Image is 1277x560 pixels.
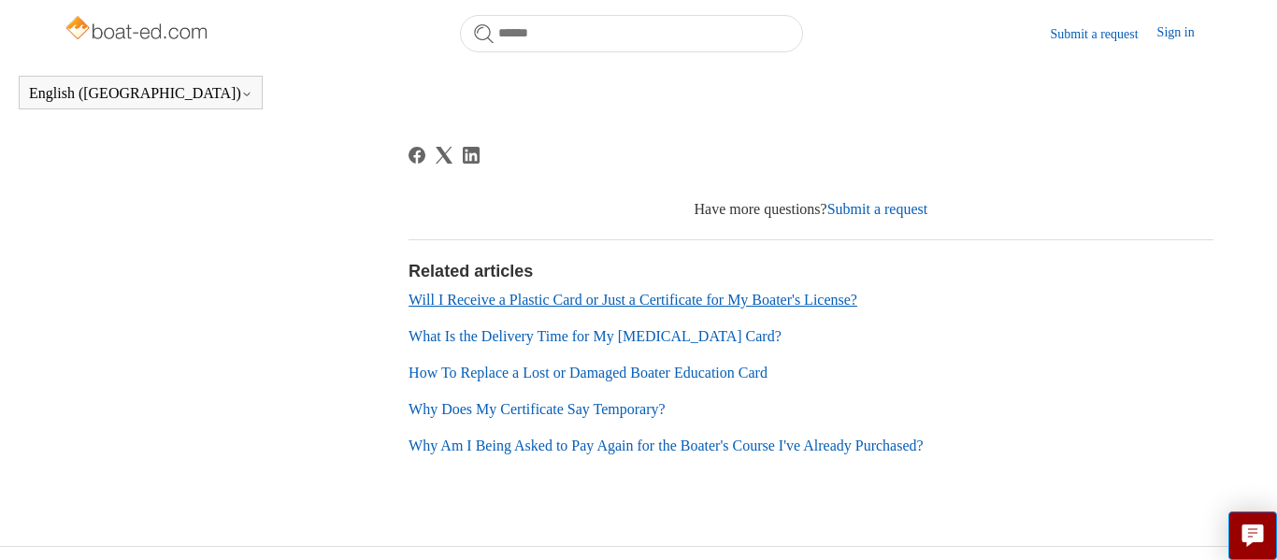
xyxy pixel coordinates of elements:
img: Boat-Ed Help Center home page [64,11,212,49]
button: Live chat [1228,511,1277,560]
a: How To Replace a Lost or Damaged Boater Education Card [409,365,768,381]
a: Facebook [409,147,425,164]
a: Submit a request [827,201,928,217]
svg: Share this page on Facebook [409,147,425,164]
a: Submit a request [1051,24,1157,44]
svg: Share this page on LinkedIn [463,147,480,164]
svg: Share this page on X Corp [436,147,452,164]
a: Why Does My Certificate Say Temporary? [409,401,666,417]
a: LinkedIn [463,147,480,164]
input: Search [460,15,803,52]
a: Will I Receive a Plastic Card or Just a Certificate for My Boater's License? [409,292,857,308]
a: Why Am I Being Asked to Pay Again for the Boater's Course I've Already Purchased? [409,438,924,453]
button: English ([GEOGRAPHIC_DATA]) [29,85,252,102]
h2: Related articles [409,259,1213,284]
div: Have more questions? [409,198,1213,221]
a: What Is the Delivery Time for My [MEDICAL_DATA] Card? [409,328,782,344]
a: X Corp [436,147,452,164]
a: Sign in [1157,22,1213,45]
